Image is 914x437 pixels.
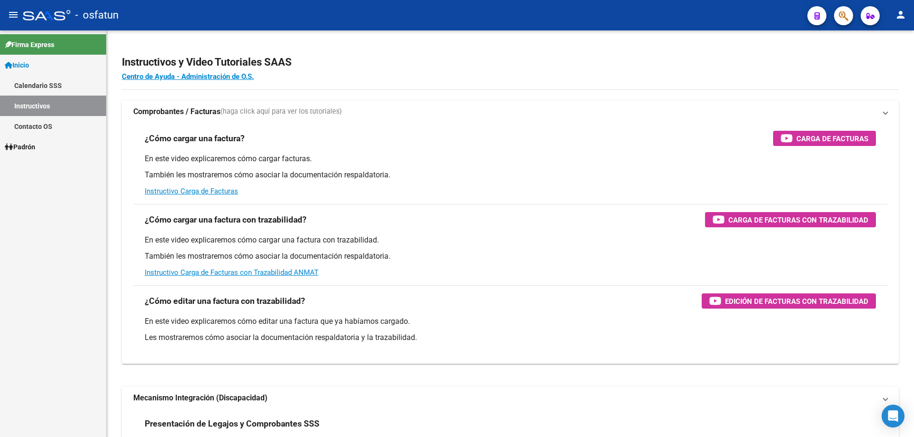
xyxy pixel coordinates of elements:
[145,170,876,180] p: También les mostraremos cómo asociar la documentación respaldatoria.
[895,9,906,20] mat-icon: person
[145,154,876,164] p: En este video explicaremos cómo cargar facturas.
[702,293,876,309] button: Edición de Facturas con Trazabilidad
[145,268,318,277] a: Instructivo Carga de Facturas con Trazabilidad ANMAT
[705,212,876,227] button: Carga de Facturas con Trazabilidad
[5,60,29,70] span: Inicio
[145,332,876,343] p: Les mostraremos cómo asociar la documentación respaldatoria y la trazabilidad.
[75,5,119,26] span: - osfatun
[5,142,35,152] span: Padrón
[122,72,254,81] a: Centro de Ayuda - Administración de O.S.
[220,107,342,117] span: (haga click aquí para ver los tutoriales)
[145,316,876,327] p: En este video explicaremos cómo editar una factura que ya habíamos cargado.
[773,131,876,146] button: Carga de Facturas
[8,9,19,20] mat-icon: menu
[122,100,899,123] mat-expansion-panel-header: Comprobantes / Facturas(haga click aquí para ver los tutoriales)
[133,393,268,403] strong: Mecanismo Integración (Discapacidad)
[145,187,238,195] a: Instructivo Carga de Facturas
[728,214,868,226] span: Carga de Facturas con Trazabilidad
[122,123,899,364] div: Comprobantes / Facturas(haga click aquí para ver los tutoriales)
[5,39,54,50] span: Firma Express
[122,387,899,409] mat-expansion-panel-header: Mecanismo Integración (Discapacidad)
[796,133,868,145] span: Carga de Facturas
[133,107,220,117] strong: Comprobantes / Facturas
[145,417,319,430] h3: Presentación de Legajos y Comprobantes SSS
[882,405,904,427] div: Open Intercom Messenger
[145,132,245,145] h3: ¿Cómo cargar una factura?
[725,295,868,307] span: Edición de Facturas con Trazabilidad
[145,251,876,262] p: También les mostraremos cómo asociar la documentación respaldatoria.
[145,235,876,245] p: En este video explicaremos cómo cargar una factura con trazabilidad.
[145,294,305,308] h3: ¿Cómo editar una factura con trazabilidad?
[145,213,307,226] h3: ¿Cómo cargar una factura con trazabilidad?
[122,53,899,71] h2: Instructivos y Video Tutoriales SAAS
